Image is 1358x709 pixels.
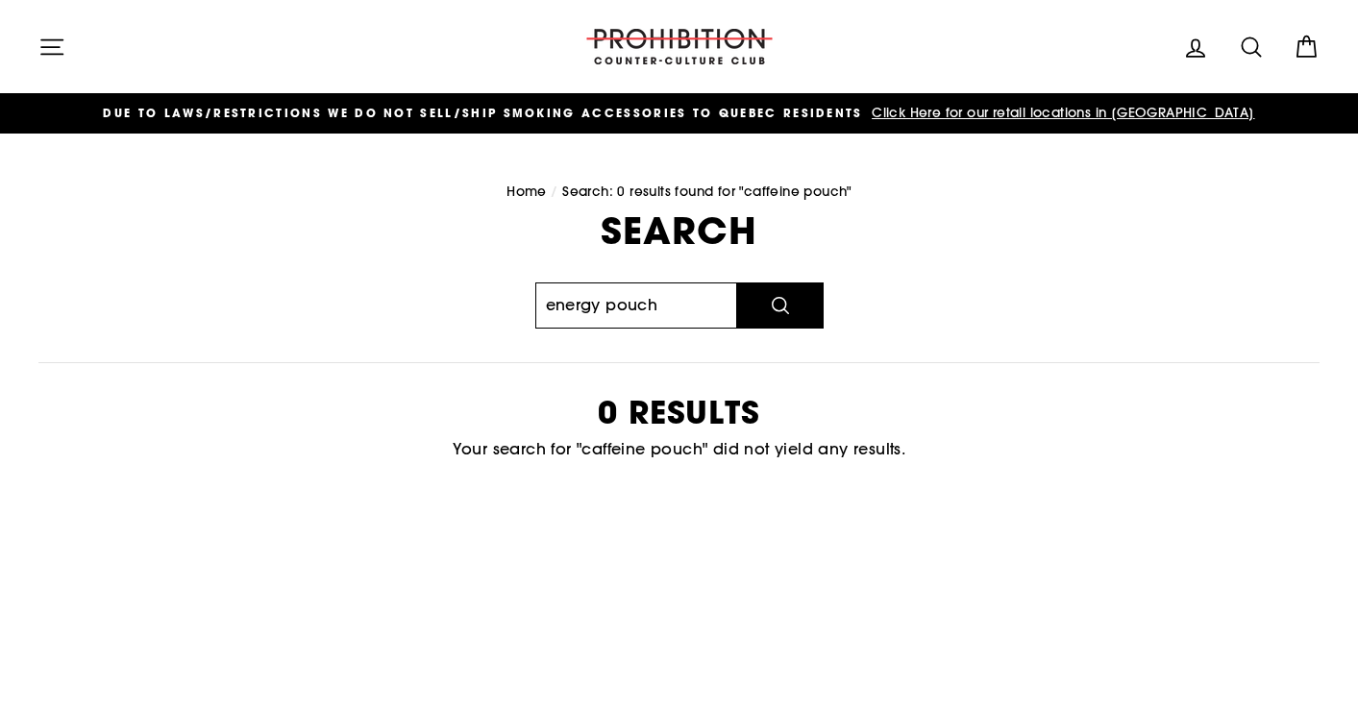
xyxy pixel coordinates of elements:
[506,183,547,200] a: Home
[38,397,1320,428] h2: 0 results
[867,104,1254,121] span: Click Here for our retail locations in [GEOGRAPHIC_DATA]
[551,183,557,200] span: /
[583,29,776,64] img: PROHIBITION COUNTER-CULTURE CLUB
[38,212,1320,249] h1: Search
[38,182,1320,203] nav: breadcrumbs
[38,437,1320,462] p: Your search for "caffeine pouch" did not yield any results.
[535,282,737,329] input: Search our store
[103,105,862,121] span: DUE TO LAWS/restrictions WE DO NOT SELL/SHIP SMOKING ACCESSORIES to qUEBEC RESIDENTS
[562,183,852,200] span: Search: 0 results found for "caffeine pouch"
[43,103,1315,124] a: DUE TO LAWS/restrictions WE DO NOT SELL/SHIP SMOKING ACCESSORIES to qUEBEC RESIDENTS Click Here f...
